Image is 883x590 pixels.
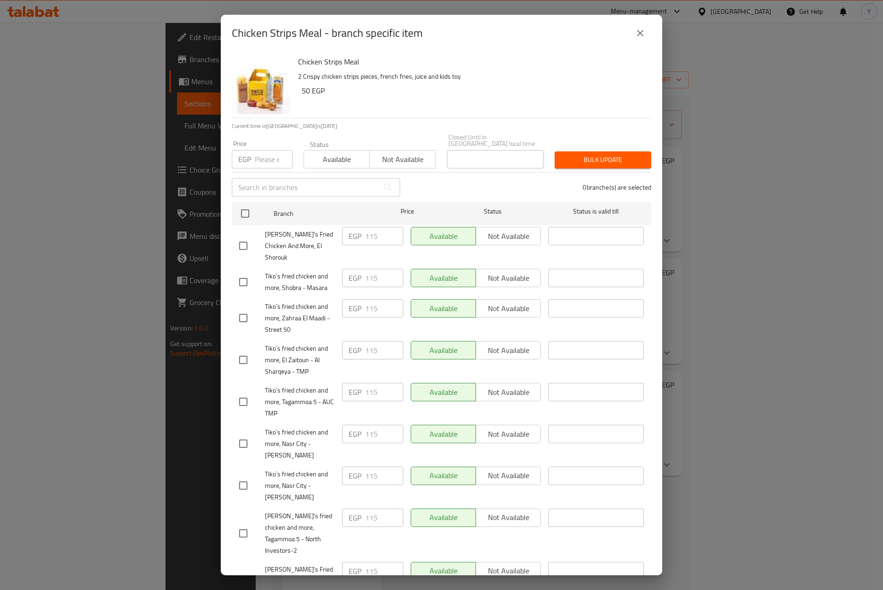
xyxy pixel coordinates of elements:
[349,231,361,242] p: EGP
[365,227,403,245] input: Please enter price
[369,150,436,168] button: Not available
[298,55,644,68] h6: Chicken Strips Meal
[349,470,361,481] p: EGP
[365,299,403,318] input: Please enter price
[302,84,644,97] h6: 50 EGP
[349,303,361,314] p: EGP
[373,153,432,166] span: Not available
[629,22,651,44] button: close
[298,71,644,82] p: 2 Crispy chicken strips pieces, french fries, juice and kids toy
[265,427,335,461] span: Tiko`s fried chicken and more, Nasr City - [PERSON_NAME]
[265,469,335,503] span: Tiko`s fried chicken and more, Nasr City - [PERSON_NAME]
[232,178,379,197] input: Search in branches
[265,343,335,377] span: Tiko`s fried chicken and more, El Zaitoun - Al Sharqeya - TMP
[377,206,438,217] span: Price
[349,272,361,283] p: EGP
[265,301,335,335] span: Tiko`s fried chicken and more, Zahraa El Maadi - Street 50
[555,151,651,168] button: Bulk update
[365,341,403,359] input: Please enter price
[548,206,644,217] span: Status is valid till
[238,154,251,165] p: EGP
[232,55,291,114] img: Chicken Strips Meal
[232,122,651,130] p: Current time in [GEOGRAPHIC_DATA] is [DATE]
[265,510,335,556] span: [PERSON_NAME]'s fried chicken and more, Tagammoa 5 - North Investors-2
[583,183,651,192] p: 0 branche(s) are selected
[365,562,403,580] input: Please enter price
[445,206,541,217] span: Status
[304,150,370,168] button: Available
[265,229,335,263] span: [PERSON_NAME]'s Fried Chicken And More, El Shorouk
[562,154,644,166] span: Bulk update
[232,26,423,40] h2: Chicken Strips Meal - branch specific item
[349,566,361,577] p: EGP
[365,425,403,443] input: Please enter price
[365,383,403,401] input: Please enter price
[349,345,361,356] p: EGP
[308,153,366,166] span: Available
[365,467,403,485] input: Please enter price
[349,387,361,398] p: EGP
[365,509,403,527] input: Please enter price
[349,428,361,440] p: EGP
[274,208,369,220] span: Branch
[265,271,335,294] span: Tiko`s fried chicken and more, Shobra - Masara
[255,150,292,168] input: Please enter price
[365,269,403,287] input: Please enter price
[349,512,361,523] p: EGP
[265,385,335,419] span: Tiko`s fried chicken and more, Tagammoa 5 - AUC TMP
